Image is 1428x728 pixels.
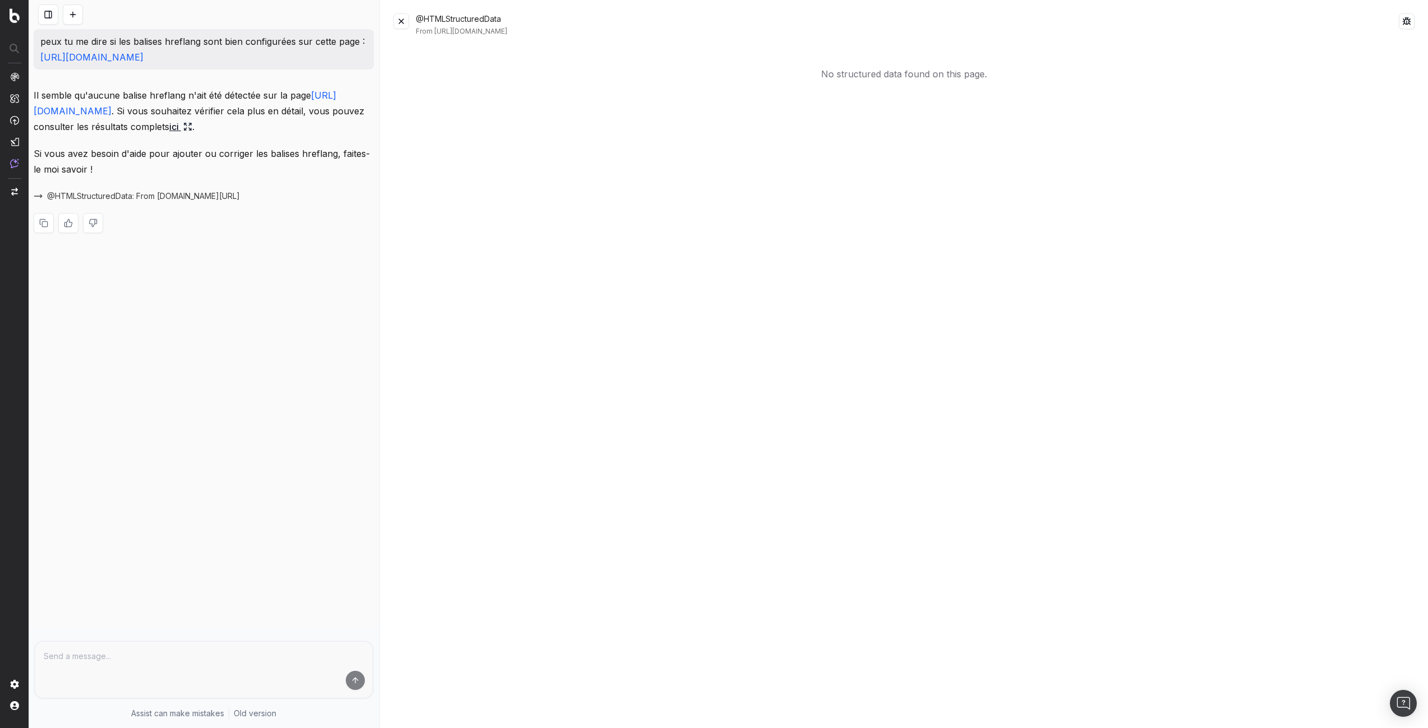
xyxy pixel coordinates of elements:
a: ici [169,119,192,135]
img: Assist [10,159,19,168]
div: @HTMLStructuredData [416,13,1399,36]
img: Setting [10,680,19,689]
p: Si vous avez besoin d'aide pour ajouter ou corriger les balises hreflang, faites-le moi savoir ! [34,146,374,177]
p: Assist can make mistakes [131,708,224,719]
a: Old version [234,708,276,719]
div: No structured data found on this page. [393,49,1415,99]
span: @HTMLStructuredData: From [DOMAIN_NAME][URL] [47,191,240,202]
a: [URL][DOMAIN_NAME] [40,52,143,63]
p: Il semble qu'aucune balise hreflang n'ait été détectée sur la page . Si vous souhaitez vérifier c... [34,87,374,135]
img: Analytics [10,72,19,81]
img: Studio [10,137,19,146]
img: Intelligence [10,94,19,103]
img: Switch project [11,188,18,196]
p: peux tu me dire si les balises hreflang sont bien configurées sur cette page : [40,34,367,65]
img: Botify logo [10,8,20,23]
img: Activation [10,115,19,125]
button: @HTMLStructuredData: From [DOMAIN_NAME][URL] [34,191,253,202]
div: From [URL][DOMAIN_NAME] [416,27,1399,36]
div: Open Intercom Messenger [1390,690,1417,717]
img: My account [10,701,19,710]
